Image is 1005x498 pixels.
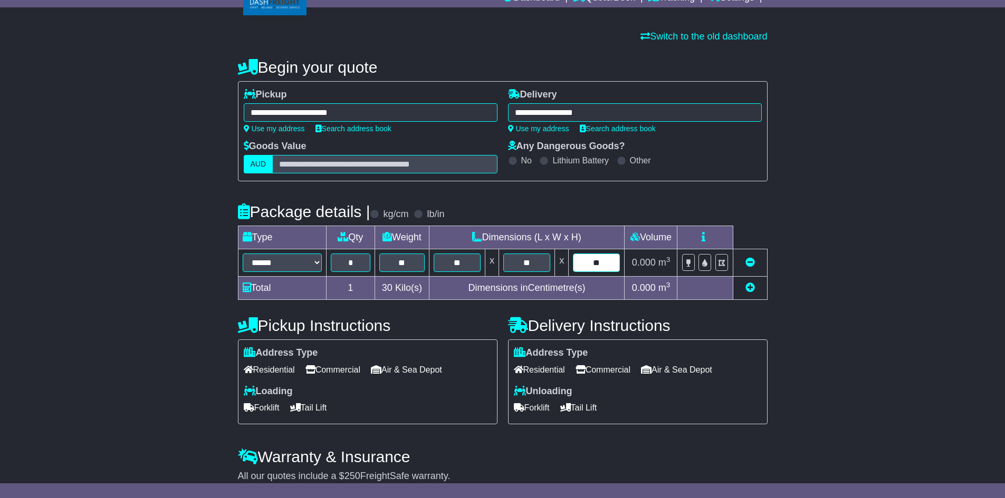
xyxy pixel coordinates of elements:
[514,386,572,397] label: Unloading
[508,317,768,334] h4: Delivery Instructions
[658,282,671,293] span: m
[383,209,408,220] label: kg/cm
[326,277,375,300] td: 1
[555,249,569,277] td: x
[371,362,442,378] span: Air & Sea Depot
[580,124,656,133] a: Search address book
[514,362,565,378] span: Residential
[666,281,671,289] sup: 3
[238,471,768,482] div: All our quotes include a $ FreightSafe warranty.
[238,226,326,249] td: Type
[560,399,597,416] span: Tail Lift
[485,249,499,277] td: x
[521,155,532,165] label: No
[640,31,767,42] a: Switch to the old dashboard
[244,124,305,133] a: Use my address
[641,362,712,378] span: Air & Sea Depot
[429,226,625,249] td: Dimensions (L x W x H)
[745,257,755,268] a: Remove this item
[632,282,656,293] span: 0.000
[244,362,295,378] span: Residential
[315,124,391,133] a: Search address book
[427,209,444,220] label: lb/in
[576,362,630,378] span: Commercial
[382,282,393,293] span: 30
[290,399,327,416] span: Tail Lift
[658,257,671,268] span: m
[625,226,677,249] td: Volume
[244,141,307,152] label: Goods Value
[666,256,671,263] sup: 3
[745,282,755,293] a: Add new item
[508,141,625,152] label: Any Dangerous Goods?
[238,277,326,300] td: Total
[375,277,429,300] td: Kilo(s)
[305,362,360,378] span: Commercial
[632,257,656,268] span: 0.000
[508,89,557,101] label: Delivery
[326,226,375,249] td: Qty
[508,124,569,133] a: Use my address
[238,203,370,220] h4: Package details |
[238,317,497,334] h4: Pickup Instructions
[344,471,360,481] span: 250
[238,58,768,76] h4: Begin your quote
[514,399,550,416] span: Forklift
[429,277,625,300] td: Dimensions in Centimetre(s)
[238,448,768,465] h4: Warranty & Insurance
[244,386,293,397] label: Loading
[552,155,609,165] label: Lithium Battery
[375,226,429,249] td: Weight
[244,155,273,173] label: AUD
[244,89,287,101] label: Pickup
[244,399,280,416] span: Forklift
[514,347,588,359] label: Address Type
[244,347,318,359] label: Address Type
[630,155,651,165] label: Other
